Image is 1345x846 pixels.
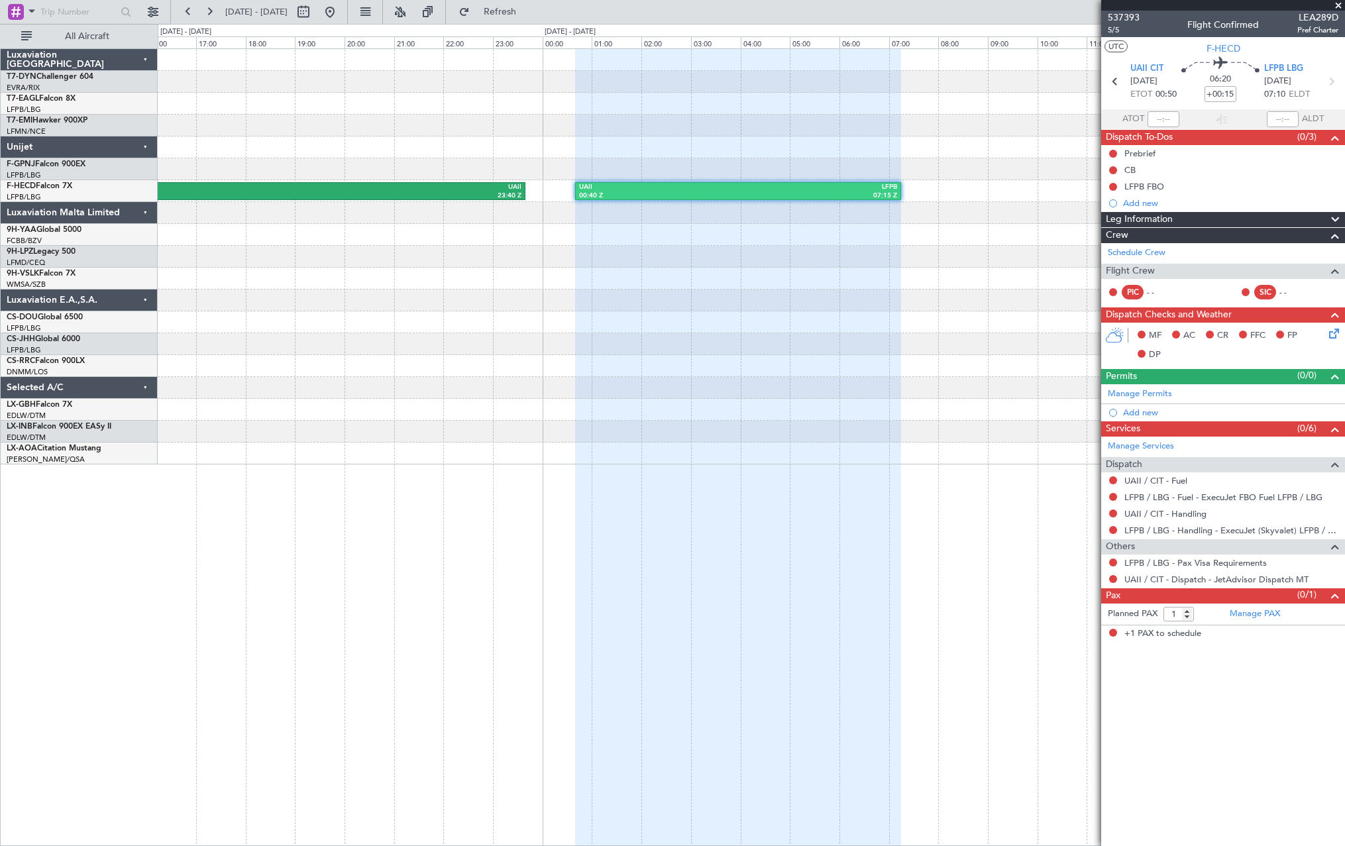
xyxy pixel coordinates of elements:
[938,36,988,48] div: 08:00
[7,248,76,256] a: 9H-LPZLegacy 500
[1124,492,1322,503] a: LFPB / LBG - Fuel - ExecuJet FBO Fuel LFPB / LBG
[196,36,246,48] div: 17:00
[15,26,144,47] button: All Aircraft
[1108,25,1140,36] span: 5/5
[1122,113,1144,126] span: ATOT
[1207,42,1240,56] span: F-HECD
[146,36,196,48] div: 16:00
[7,401,72,409] a: LX-GBHFalcon 7X
[7,170,41,180] a: LFPB/LBG
[1149,348,1161,362] span: DP
[889,36,939,48] div: 07:00
[1297,130,1317,144] span: (0/3)
[295,36,345,48] div: 19:00
[7,335,80,343] a: CS-JHHGlobal 6000
[579,183,738,192] div: UAII
[579,191,738,201] div: 00:40 Z
[1124,164,1136,176] div: CB
[40,2,117,22] input: Trip Number
[1108,608,1157,621] label: Planned PAX
[7,411,46,421] a: EDLW/DTM
[1210,73,1231,86] span: 06:20
[1124,627,1201,641] span: +1 PAX to schedule
[7,313,83,321] a: CS-DOUGlobal 6500
[1123,197,1338,209] div: Add new
[1183,329,1195,343] span: AC
[7,95,76,103] a: T7-EAGLFalcon 8X
[1106,307,1232,323] span: Dispatch Checks and Weather
[1108,11,1140,25] span: 537393
[1124,574,1309,585] a: UAII / CIT - Dispatch - JetAdvisor Dispatch MT
[7,73,36,81] span: T7-DYN
[1264,62,1303,76] span: LFPB LBG
[299,183,522,192] div: UAII
[1264,88,1285,101] span: 07:10
[299,191,522,201] div: 23:40 Z
[1130,75,1157,88] span: [DATE]
[1149,329,1161,343] span: MF
[225,6,288,18] span: [DATE] - [DATE]
[1297,368,1317,382] span: (0/0)
[1124,148,1156,159] div: Prebrief
[7,423,32,431] span: LX-INB
[1230,608,1280,621] a: Manage PAX
[1264,75,1291,88] span: [DATE]
[7,160,35,168] span: F-GPNJ
[1250,329,1265,343] span: FFC
[7,160,85,168] a: F-GPNJFalcon 900EX
[7,433,46,443] a: EDLW/DTM
[160,26,211,38] div: [DATE] - [DATE]
[592,36,641,48] div: 01:00
[1156,88,1177,101] span: 00:50
[76,183,299,192] div: RJCC
[1106,264,1155,279] span: Flight Crew
[7,117,32,125] span: T7-EMI
[543,36,592,48] div: 00:00
[76,191,299,201] div: 14:30 Z
[7,95,39,103] span: T7-EAGL
[545,26,596,38] div: [DATE] - [DATE]
[443,36,493,48] div: 22:00
[7,454,85,464] a: [PERSON_NAME]/QSA
[1106,130,1173,145] span: Dispatch To-Dos
[7,117,87,125] a: T7-EMIHawker 900XP
[7,401,36,409] span: LX-GBH
[7,445,101,452] a: LX-AOACitation Mustang
[1254,285,1276,299] div: SIC
[7,127,46,136] a: LFMN/NCE
[7,258,45,268] a: LFMD/CEQ
[394,36,444,48] div: 21:00
[7,226,36,234] span: 9H-YAA
[345,36,394,48] div: 20:00
[7,280,46,290] a: WMSA/SZB
[738,191,897,201] div: 07:15 Z
[453,1,532,23] button: Refresh
[7,182,36,190] span: F-HECD
[7,248,33,256] span: 9H-LPZ
[1106,228,1128,243] span: Crew
[691,36,741,48] div: 03:00
[7,357,85,365] a: CS-RRCFalcon 900LX
[7,323,41,333] a: LFPB/LBG
[1217,329,1228,343] span: CR
[1038,36,1087,48] div: 10:00
[1297,421,1317,435] span: (0/6)
[7,367,48,377] a: DNMM/LOS
[1122,285,1144,299] div: PIC
[741,36,790,48] div: 04:00
[1106,212,1173,227] span: Leg Information
[1124,557,1267,568] a: LFPB / LBG - Pax Visa Requirements
[7,105,41,115] a: LFPB/LBG
[1287,329,1297,343] span: FP
[34,32,140,41] span: All Aircraft
[1279,286,1309,298] div: - -
[1302,113,1324,126] span: ALDT
[1130,62,1163,76] span: UAII CIT
[7,236,42,246] a: FCBB/BZV
[988,36,1038,48] div: 09:00
[1297,588,1317,602] span: (0/1)
[1147,286,1177,298] div: - -
[839,36,889,48] div: 06:00
[1297,25,1338,36] span: Pref Charter
[1104,40,1128,52] button: UTC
